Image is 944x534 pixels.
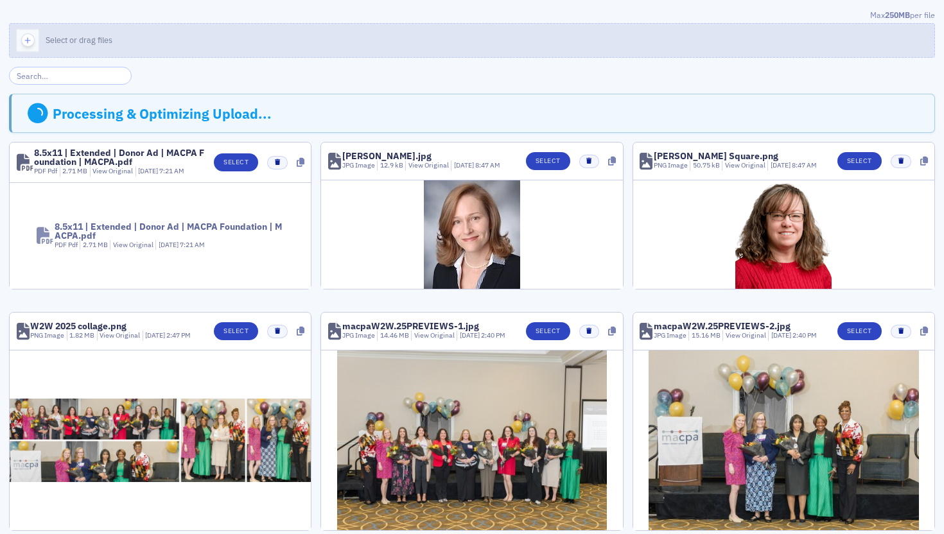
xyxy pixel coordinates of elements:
span: Select or drag files [46,35,112,45]
span: [DATE] [454,160,475,169]
div: 50.75 kB [690,160,720,171]
span: 8:47 AM [792,160,817,169]
span: 2:40 PM [481,331,505,340]
div: JPG Image [342,331,375,341]
div: Max per file [9,9,935,23]
span: 7:21 AM [180,240,205,249]
button: Select [214,322,258,340]
input: Search… [9,67,132,85]
div: [PERSON_NAME] Square.png [654,151,778,160]
button: Select [526,152,570,170]
div: JPG Image [654,331,686,341]
button: Select [214,153,258,171]
div: [PERSON_NAME].jpg [342,151,432,160]
span: 7:21 AM [159,166,184,175]
a: View Original [414,331,455,340]
button: Select [526,322,570,340]
button: Select or drag files [9,23,935,58]
span: [DATE] [771,331,792,340]
span: 8:47 AM [475,160,500,169]
span: 2:40 PM [792,331,817,340]
div: 1.82 MB [67,331,95,341]
span: 2:47 PM [166,331,191,340]
div: W2W 2025 collage.png [30,322,127,331]
a: View Original [113,240,153,249]
div: PDF Pdf [34,166,57,177]
div: PNG Image [30,331,64,341]
div: 2.71 MB [60,166,88,177]
span: [DATE] [145,331,166,340]
div: Processing & Optimizing Upload... [53,105,272,122]
button: Select [837,322,882,340]
div: 2.71 MB [80,240,108,250]
a: View Original [100,331,140,340]
div: 15.16 MB [688,331,721,341]
span: 250MB [885,10,910,20]
div: macpaW2W.25PREVIEWS-1.jpg [342,322,479,331]
div: 8.5x11 | Extended | Donor Ad | MACPA Foundation | MACPA.pdf [55,222,284,240]
div: 12.9 kB [377,160,403,171]
span: [DATE] [138,166,159,175]
span: [DATE] [159,240,180,249]
a: View Original [725,160,765,169]
div: macpaW2W.25PREVIEWS-2.jpg [654,322,791,331]
div: PNG Image [654,160,688,171]
a: View Original [408,160,449,169]
div: 8.5x11 | Extended | Donor Ad | MACPA Foundation | MACPA.pdf [34,148,205,166]
span: [DATE] [771,160,792,169]
button: Select [837,152,882,170]
span: [DATE] [460,331,481,340]
a: View Original [726,331,766,340]
div: 14.46 MB [377,331,409,341]
a: View Original [92,166,133,175]
div: PDF Pdf [55,240,78,250]
div: JPG Image [342,160,375,171]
